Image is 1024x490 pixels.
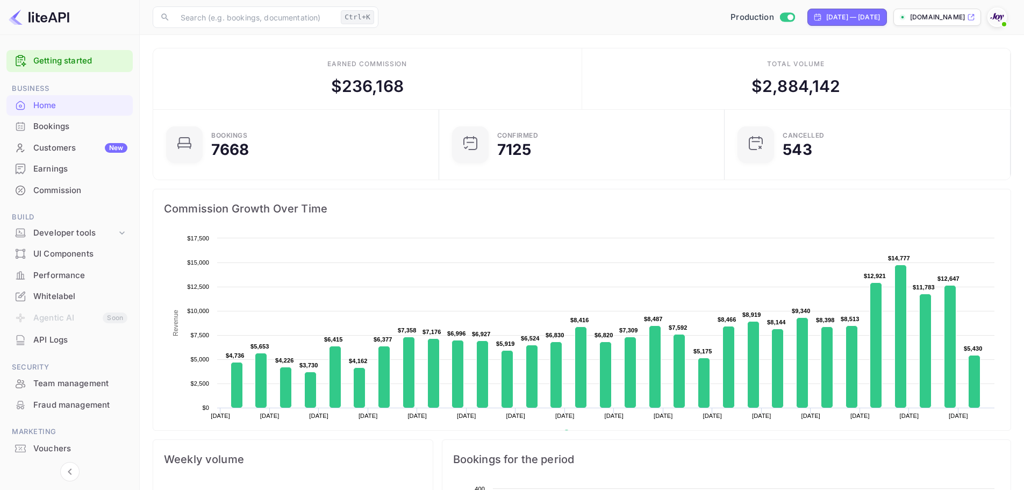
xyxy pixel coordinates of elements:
text: $2,500 [190,380,209,387]
text: [DATE] [309,413,328,419]
div: Fraud management [33,399,127,411]
div: Getting started [6,50,133,72]
div: Team management [33,378,127,390]
div: Bookings [33,120,127,133]
img: With Joy [989,9,1006,26]
span: Weekly volume [164,451,422,468]
text: [DATE] [260,413,280,419]
text: $5,919 [496,340,515,347]
div: API Logs [6,330,133,351]
span: Bookings for the period [453,451,1000,468]
input: Search (e.g. bookings, documentation) [174,6,336,28]
button: Collapse navigation [60,462,80,481]
text: $12,647 [937,275,959,282]
text: $7,592 [669,324,688,331]
text: $8,919 [742,311,761,318]
div: Vouchers [33,443,127,455]
text: $10,000 [187,308,209,314]
text: Revenue [172,310,180,336]
div: Total volume [767,59,825,69]
div: Bookings [211,132,247,139]
div: 543 [783,142,812,157]
text: $6,820 [595,332,613,338]
div: New [105,143,127,153]
text: $6,996 [447,330,466,337]
div: Home [6,95,133,116]
text: $4,736 [226,352,245,359]
span: Production [731,11,774,24]
text: $8,513 [841,316,860,322]
text: $3,730 [299,362,318,368]
a: Performance [6,265,133,285]
text: [DATE] [555,413,575,419]
text: Revenue [574,430,601,437]
text: [DATE] [407,413,427,419]
text: $8,466 [718,316,736,323]
text: [DATE] [359,413,378,419]
div: Developer tools [33,227,117,239]
a: CustomersNew [6,138,133,158]
text: $4,226 [275,357,294,364]
div: CANCELLED [783,132,825,139]
text: $9,340 [792,308,811,314]
text: $14,777 [888,255,910,261]
span: Marketing [6,426,133,438]
text: $5,000 [190,356,209,363]
text: $6,830 [546,332,564,338]
div: Bookings [6,116,133,137]
span: Commission Growth Over Time [164,200,1000,217]
div: Fraud management [6,395,133,416]
text: $7,358 [398,327,417,333]
text: [DATE] [900,413,919,419]
div: Whitelabel [6,286,133,307]
text: $12,500 [187,283,209,290]
text: [DATE] [211,413,230,419]
text: [DATE] [654,413,673,419]
a: Home [6,95,133,115]
div: UI Components [33,248,127,260]
div: Developer tools [6,224,133,243]
div: Performance [6,265,133,286]
text: $0 [202,404,209,411]
text: [DATE] [506,413,525,419]
div: Whitelabel [33,290,127,303]
text: $7,309 [619,327,638,333]
text: $6,377 [374,336,392,343]
a: Bookings [6,116,133,136]
div: UI Components [6,244,133,265]
span: Business [6,83,133,95]
span: Security [6,361,133,373]
div: $ 236,168 [331,74,404,98]
a: Getting started [33,55,127,67]
div: Earnings [33,163,127,175]
div: 7125 [497,142,532,157]
a: API Logs [6,330,133,350]
div: CustomersNew [6,138,133,159]
text: $6,524 [521,335,540,342]
a: UI Components [6,244,133,264]
text: $4,162 [349,358,368,364]
div: Team management [6,373,133,394]
div: $ 2,884,142 [751,74,841,98]
div: 7668 [211,142,249,157]
text: $8,416 [570,317,589,323]
div: API Logs [33,334,127,346]
text: [DATE] [703,413,722,419]
text: $6,927 [472,331,491,337]
text: [DATE] [801,413,821,419]
text: $12,921 [864,273,886,279]
text: $5,430 [964,345,983,352]
a: Team management [6,373,133,393]
div: Ctrl+K [341,10,374,24]
div: Home [33,100,127,112]
span: Build [6,211,133,223]
img: LiteAPI logo [9,9,69,26]
text: $15,000 [187,259,209,266]
div: [DATE] — [DATE] [826,12,880,22]
text: [DATE] [457,413,476,419]
div: Vouchers [6,438,133,459]
text: [DATE] [850,413,870,419]
div: Earnings [6,159,133,180]
text: $8,144 [767,319,786,325]
text: $17,500 [187,235,209,242]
